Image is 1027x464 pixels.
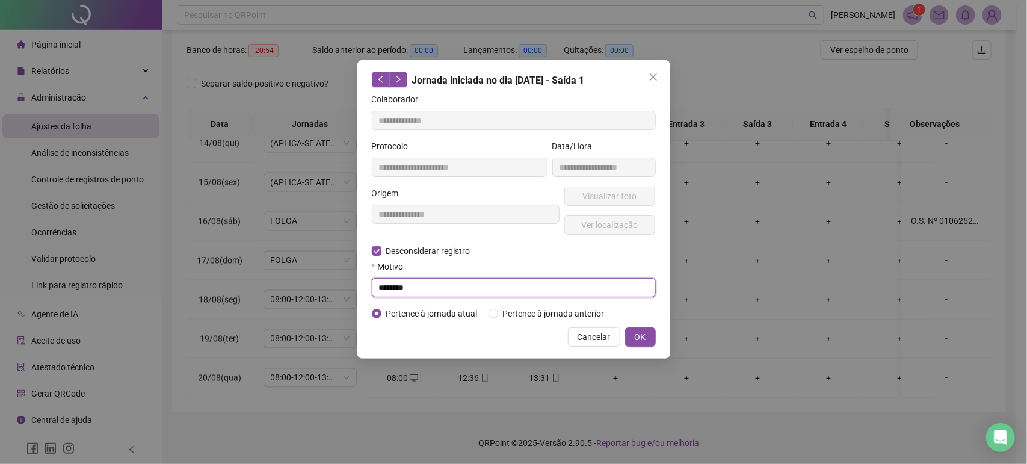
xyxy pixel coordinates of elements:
[568,327,620,347] button: Cancelar
[372,260,411,273] label: Motivo
[394,75,402,84] span: right
[381,244,475,258] span: Desconsiderar registro
[564,187,656,206] button: Visualizar foto
[372,72,390,87] button: left
[625,327,656,347] button: OK
[377,75,385,84] span: left
[381,307,483,320] span: Pertence à jornada atual
[372,93,427,106] label: Colaborador
[389,72,407,87] button: right
[578,330,611,344] span: Cancelar
[644,67,663,87] button: Close
[372,187,407,200] label: Origem
[564,215,656,235] button: Ver localização
[552,140,600,153] label: Data/Hora
[986,423,1015,452] div: Open Intercom Messenger
[372,72,656,88] div: Jornada iniciada no dia [DATE] - Saída 1
[635,330,646,344] span: OK
[649,72,658,82] span: close
[372,140,416,153] label: Protocolo
[498,307,609,320] span: Pertence à jornada anterior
